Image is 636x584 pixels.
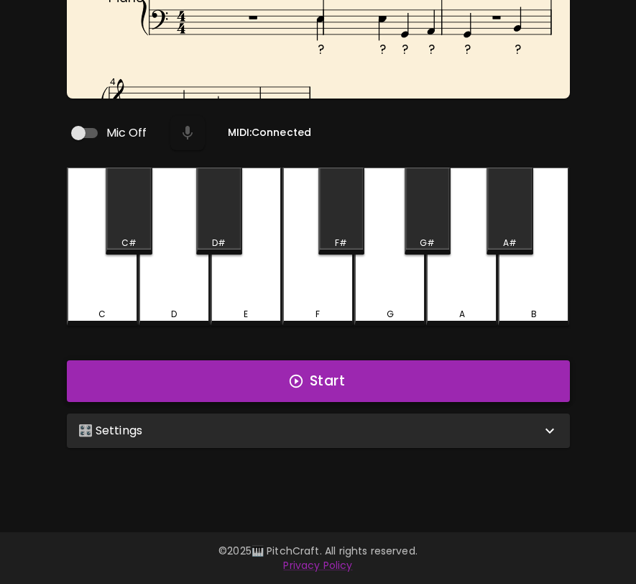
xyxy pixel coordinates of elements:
text: 4 [109,76,115,88]
div: G# [420,237,435,250]
div: A# [503,237,517,250]
div: D# [212,237,226,250]
div: F# [335,237,347,250]
button: Start [67,360,570,402]
text: ? [514,41,520,58]
text: ? [402,41,408,58]
div: C# [121,237,137,250]
div: D [171,308,177,321]
h6: MIDI: Connected [228,125,311,141]
div: 🎛️ Settings [67,414,570,448]
div: B [531,308,537,321]
p: © 2025 🎹 PitchCraft. All rights reserved. [17,544,619,558]
div: G [387,308,394,321]
div: C [98,308,106,321]
text: ? [428,41,434,58]
div: E [244,308,248,321]
span: Mic Off [106,124,147,142]
a: Privacy Policy [283,558,352,572]
text: ? [464,41,471,58]
p: 🎛️ Settings [78,422,143,439]
text: ? [379,41,385,58]
text: ? [317,41,323,58]
div: F [315,308,320,321]
div: A [459,308,465,321]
